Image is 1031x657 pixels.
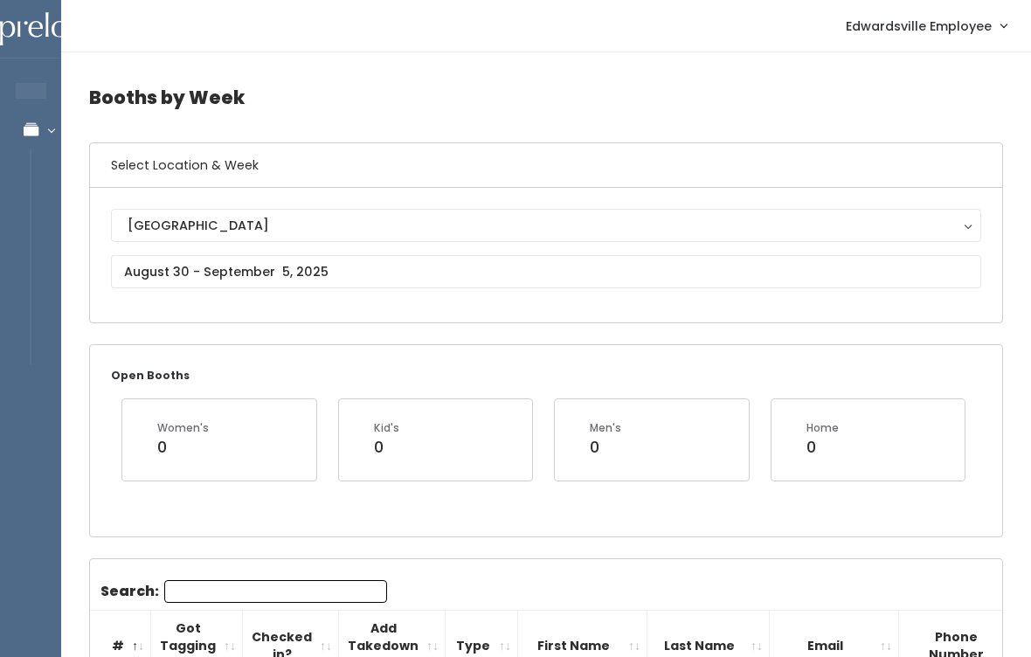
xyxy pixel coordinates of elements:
span: Edwardsville Employee [846,17,992,36]
button: [GEOGRAPHIC_DATA] [111,209,981,242]
div: 0 [590,436,621,459]
div: Kid's [374,420,399,436]
h6: Select Location & Week [90,143,1002,188]
div: Women's [157,420,209,436]
small: Open Booths [111,368,190,383]
label: Search: [100,580,387,603]
div: Men's [590,420,621,436]
div: Home [806,420,839,436]
input: Search: [164,580,387,603]
div: 0 [806,436,839,459]
input: August 30 - September 5, 2025 [111,255,981,288]
div: 0 [157,436,209,459]
div: 0 [374,436,399,459]
a: Edwardsville Employee [828,7,1024,45]
div: [GEOGRAPHIC_DATA] [128,216,965,235]
h4: Booths by Week [89,73,1003,121]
